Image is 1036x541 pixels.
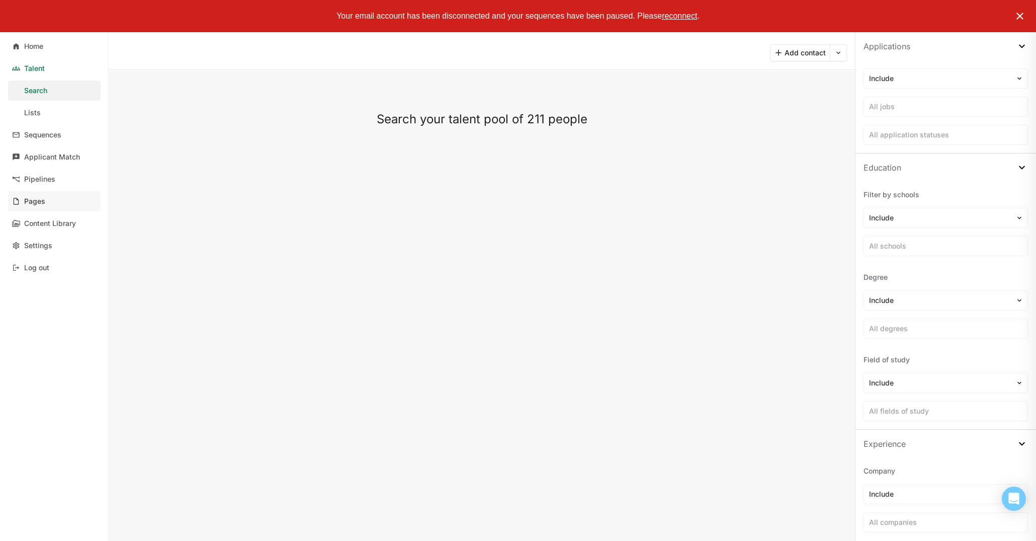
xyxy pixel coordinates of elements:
a: Settings [8,236,101,256]
a: Pages [8,191,101,211]
div: Search [24,87,47,95]
span: . [697,12,699,20]
a: Pipelines [8,169,101,189]
div: Log out [24,264,49,272]
div: Lists [24,109,41,117]
div: Settings [24,242,52,250]
div: Search your talent pool of 211 people [169,111,795,127]
div: Applications [864,40,910,52]
a: Search [8,81,101,101]
a: Home [8,36,101,56]
span: reconnect [662,12,697,20]
a: Talent [8,58,101,79]
a: Applicant Match [8,147,101,167]
div: Experience [864,438,906,450]
div: Company [864,466,1028,476]
div: Home [24,42,43,51]
div: Pipelines [24,175,55,184]
div: Degree [864,272,1028,282]
button: Add contact [770,45,830,61]
div: Open Intercom Messenger [1002,487,1026,511]
div: Applicant Match [24,153,80,162]
div: Content Library [24,219,76,228]
a: Sequences [8,125,101,145]
a: Lists [8,103,101,123]
div: Pages [24,197,45,206]
div: Talent [24,64,45,73]
span: Your email account has been disconnected and your sequences have been paused. Please [336,12,662,20]
div: Filter by schools [864,190,1028,200]
div: Education [864,162,901,174]
a: Content Library [8,213,101,234]
div: Field of study [864,355,1028,365]
div: Sequences [24,131,61,139]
